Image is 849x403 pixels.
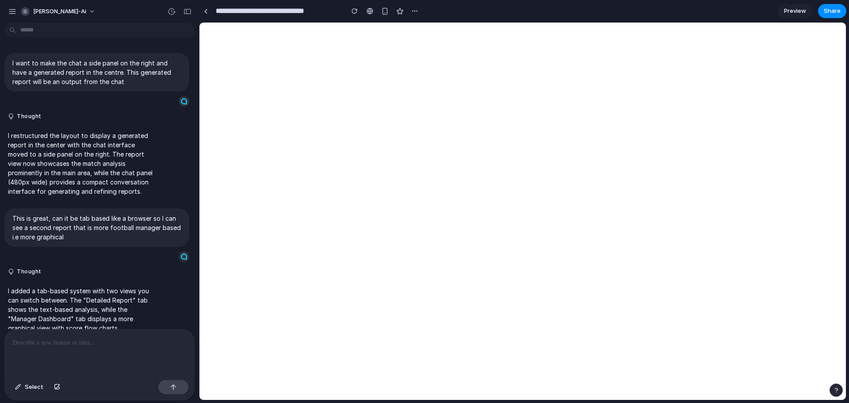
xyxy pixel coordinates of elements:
[25,383,43,391] span: Select
[818,4,846,18] button: Share
[17,4,100,19] button: [PERSON_NAME]-ai
[33,7,86,16] span: [PERSON_NAME]-ai
[8,131,156,196] p: I restructured the layout to display a generated report in the center with the chat interface mov...
[12,58,181,86] p: I want to make the chat a side panel on the right and have a generated report in the centre. This...
[784,7,806,15] span: Preview
[777,4,813,18] a: Preview
[824,7,841,15] span: Share
[11,380,48,394] button: Select
[8,286,156,370] p: I added a tab-based system with two views you can switch between. The "Detailed Report" tab shows...
[12,214,181,242] p: This is great, can it be tab based like a browser so I can see a second report that is more footb...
